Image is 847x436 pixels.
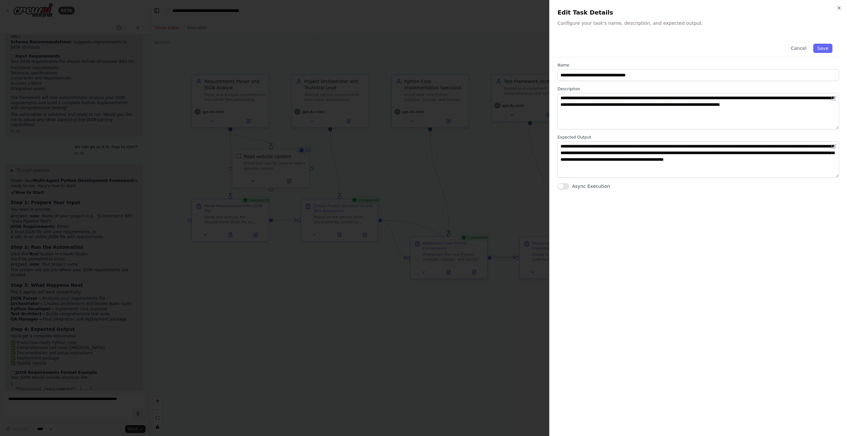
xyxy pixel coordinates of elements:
label: Async Execution [572,183,610,190]
button: Open in editor [830,143,838,151]
h2: Edit Task Details [557,8,839,17]
p: Configure your task's name, description, and expected output. [557,20,839,26]
button: Save [813,44,832,53]
label: Name [557,63,839,68]
label: Expected Output [557,135,839,140]
label: Description [557,86,839,92]
button: Cancel [787,44,810,53]
button: Open in editor [830,94,838,102]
